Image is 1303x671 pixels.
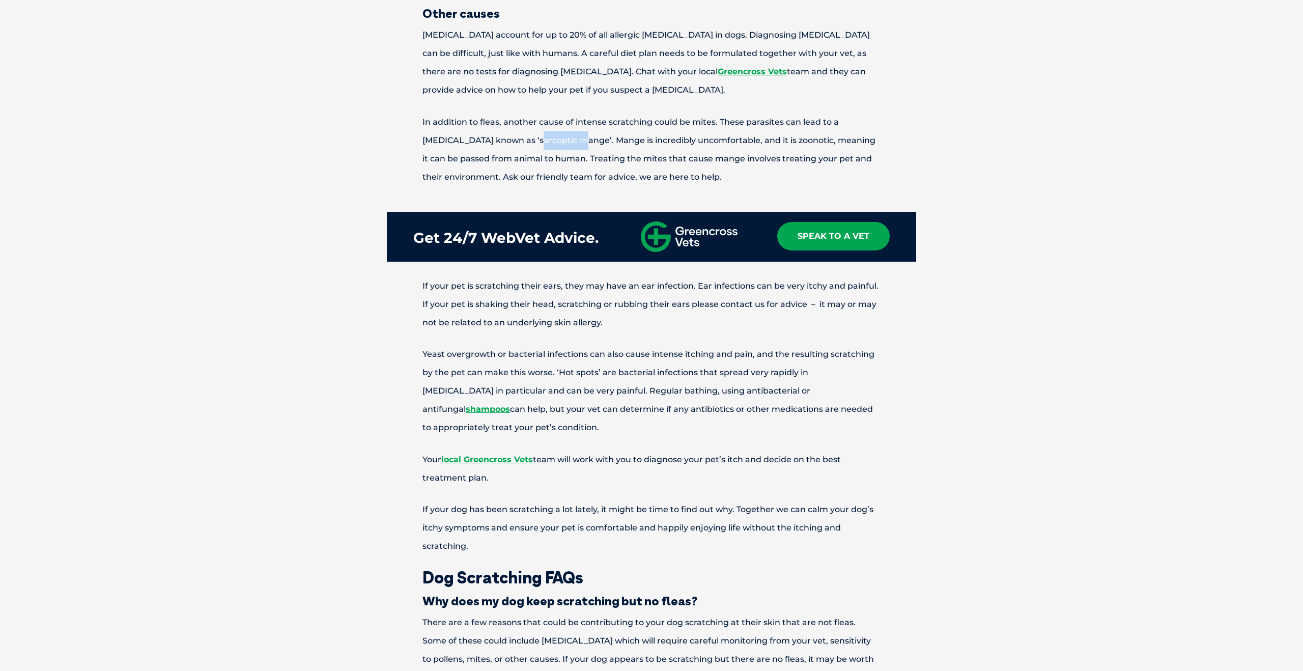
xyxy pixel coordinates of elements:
[466,404,510,414] a: shampoos
[387,26,916,99] p: [MEDICAL_DATA] account for up to 20% of all allergic [MEDICAL_DATA] in dogs. Diagnosing [MEDICAL_...
[387,345,916,437] p: Yeast overgrowth or bacterial infections can also cause intense itching and pain, and the resulti...
[777,222,890,250] a: Speak To A Vet
[387,277,916,332] p: If your pet is scratching their ears, they may have an ear infection. Ear infections can be very ...
[387,595,916,607] h3: Why does my dog keep scratching but no fleas?
[387,7,916,19] h3: Other causes
[387,451,916,487] p: Your team will work with you to diagnose your pet’s itch and decide on the best treatment plan.
[387,500,916,555] p: If your dog has been scratching a lot lately, it might be time to find out why. Together we can c...
[718,67,787,76] a: Greencross Vets
[387,569,916,585] h2: Dog Scratching FAQs
[387,113,916,186] p: In addition to fleas, another cause of intense scratching could be mites. These parasites can lea...
[641,221,738,252] img: gxv-logo-horizontal.svg
[441,455,533,464] a: local Greencross Vets
[413,222,599,254] div: Get 24/7 WebVet Advice.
